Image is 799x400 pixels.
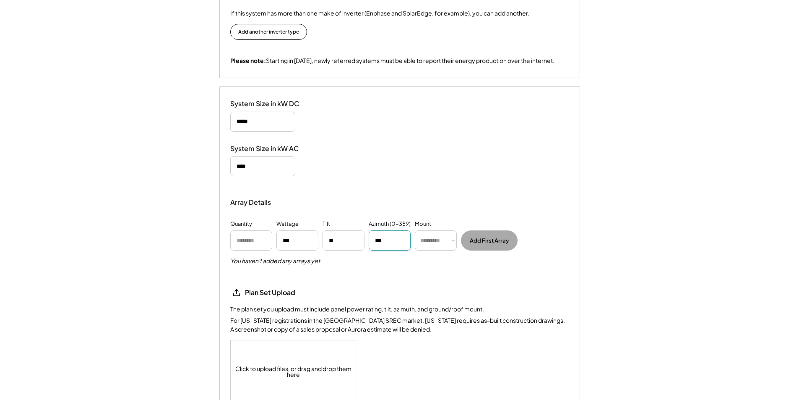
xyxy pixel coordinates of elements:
[230,9,529,18] div: If this system has more than one make of inverter (Enphase and SolarEdge, for example), you can a...
[230,144,314,153] div: System Size in kW AC
[369,220,411,228] div: Azimuth (0-359)
[230,57,554,65] div: Starting in [DATE], newly referred systems must be able to report their energy production over th...
[230,220,252,228] div: Quantity
[230,57,266,64] strong: Please note:
[461,230,518,251] button: Add First Array
[230,197,272,207] div: Array Details
[230,316,569,334] div: For [US_STATE] registrations in the [GEOGRAPHIC_DATA] SREC market, [US_STATE] requires as-built c...
[276,220,299,228] div: Wattage
[245,288,329,297] div: Plan Set Upload
[230,257,322,265] h5: You haven't added any arrays yet.
[323,220,330,228] div: Tilt
[230,305,484,314] div: The plan set you upload must include panel power rating, tilt, azimuth, and ground/roof mount.
[230,24,307,40] button: Add another inverter type
[415,220,431,228] div: Mount
[230,99,314,108] div: System Size in kW DC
